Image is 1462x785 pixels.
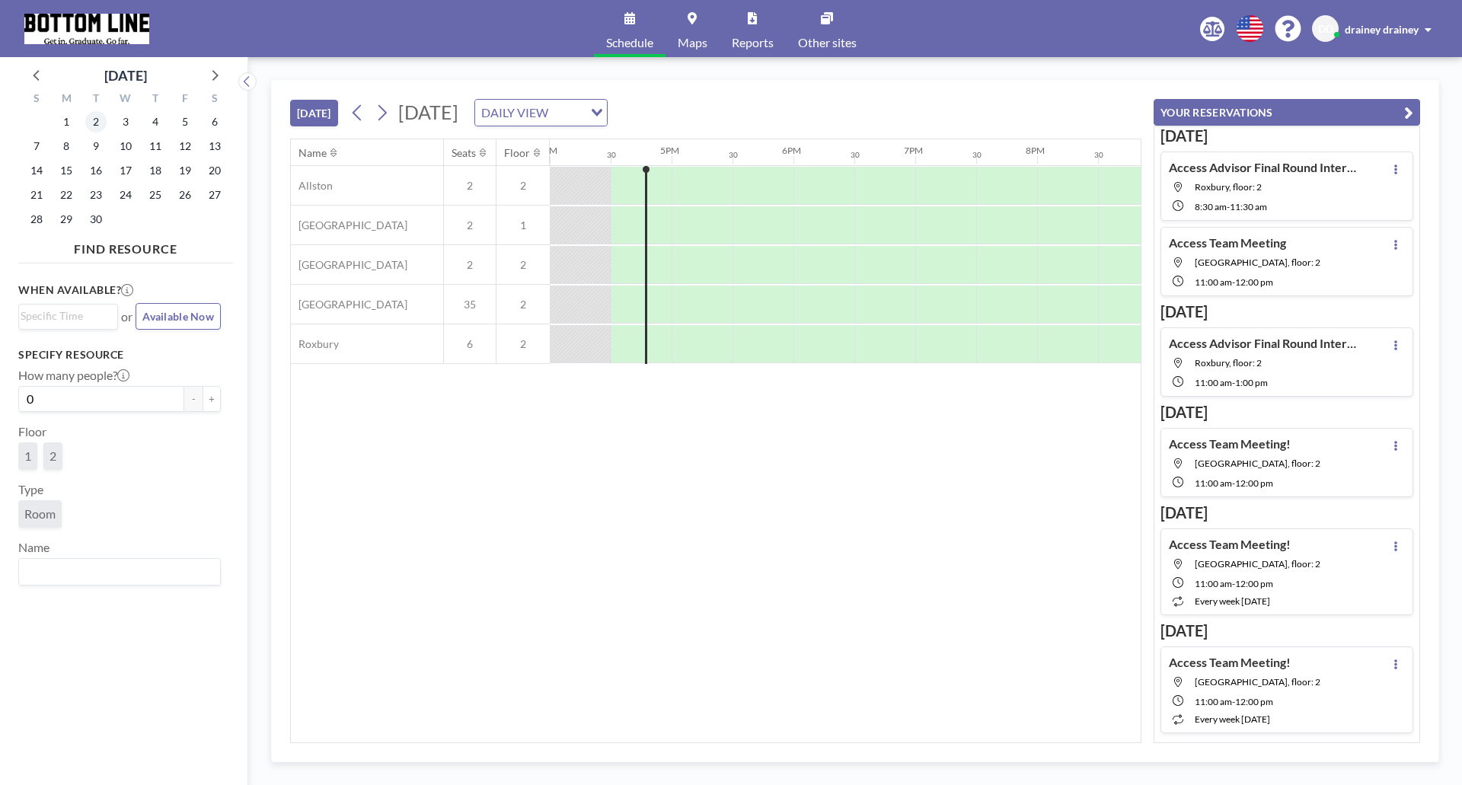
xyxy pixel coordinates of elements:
h3: [DATE] [1160,126,1413,145]
span: 8:30 AM [1195,201,1227,212]
div: W [111,90,141,110]
label: Floor [18,424,46,439]
span: Room [24,506,56,522]
div: 7PM [904,145,923,156]
span: drainey drainey [1345,23,1419,36]
span: Friday, September 19, 2025 [174,160,196,181]
h4: Access Advisor Final Round Interviews [1169,160,1359,175]
div: M [52,90,81,110]
h4: Access Team Meeting! [1169,537,1291,552]
span: 12:00 PM [1235,696,1273,707]
span: Monday, September 8, 2025 [56,136,77,157]
h4: FIND RESOURCE [18,235,233,257]
div: S [22,90,52,110]
span: Monday, September 29, 2025 [56,209,77,230]
h3: [DATE] [1160,621,1413,640]
span: 11:30 AM [1230,201,1267,212]
span: every week [DATE] [1195,595,1270,607]
span: 12:00 PM [1235,578,1273,589]
h4: Access Team Meeting [1169,235,1286,250]
span: Saturday, September 6, 2025 [204,111,225,132]
span: Tuesday, September 23, 2025 [85,184,107,206]
span: - [1232,578,1235,589]
div: 30 [972,150,982,160]
span: Tuesday, September 16, 2025 [85,160,107,181]
input: Search for option [553,103,582,123]
div: 30 [1094,150,1103,160]
div: 30 [851,150,860,160]
h4: Access Team Meeting! [1169,655,1291,670]
span: Sunday, September 7, 2025 [26,136,47,157]
span: [GEOGRAPHIC_DATA] [291,298,407,311]
div: T [140,90,170,110]
span: - [1232,696,1235,707]
span: Wednesday, September 17, 2025 [115,160,136,181]
span: 12:00 PM [1235,477,1273,489]
span: 2 [49,448,56,464]
span: Allston [291,179,333,193]
button: - [184,386,203,412]
span: DD [1318,22,1333,36]
span: - [1232,276,1235,288]
div: 8PM [1026,145,1045,156]
span: Mission Hill, floor: 2 [1195,458,1320,469]
span: 1:00 PM [1235,377,1268,388]
span: Tuesday, September 30, 2025 [85,209,107,230]
h3: [DATE] [1160,403,1413,422]
h3: Specify resource [18,348,221,362]
span: 6 [444,337,496,351]
img: organization-logo [24,14,149,44]
span: Thursday, September 11, 2025 [145,136,166,157]
label: Type [18,482,43,497]
span: [DATE] [398,101,458,123]
div: Search for option [475,100,607,126]
span: Available Now [142,310,214,323]
span: [GEOGRAPHIC_DATA] [291,219,407,232]
span: Saturday, September 27, 2025 [204,184,225,206]
span: 2 [496,337,550,351]
span: Thursday, September 25, 2025 [145,184,166,206]
span: 11:00 AM [1195,276,1232,288]
button: Available Now [136,303,221,330]
button: + [203,386,221,412]
h3: [DATE] [1160,739,1413,758]
span: 2 [444,258,496,272]
div: F [170,90,200,110]
input: Search for option [21,308,109,324]
span: Mission Hill, floor: 2 [1195,257,1320,268]
span: 11:00 AM [1195,377,1232,388]
div: Search for option [19,559,220,585]
span: Reports [732,37,774,49]
span: 2 [496,298,550,311]
span: Roxbury, floor: 2 [1195,181,1262,193]
span: Roxbury [291,337,339,351]
button: YOUR RESERVATIONS [1154,99,1420,126]
label: How many people? [18,368,129,383]
div: 30 [729,150,738,160]
h4: Access Advisor Final Round Interviews [1169,336,1359,351]
label: Name [18,540,49,555]
div: 5PM [660,145,679,156]
span: [GEOGRAPHIC_DATA] [291,258,407,272]
div: Floor [504,146,530,160]
h3: [DATE] [1160,302,1413,321]
span: 12:00 PM [1235,276,1273,288]
span: 2 [444,179,496,193]
div: T [81,90,111,110]
span: 11:00 AM [1195,578,1232,589]
span: - [1232,477,1235,489]
div: 30 [607,150,616,160]
span: Friday, September 5, 2025 [174,111,196,132]
span: Sunday, September 21, 2025 [26,184,47,206]
span: Wednesday, September 3, 2025 [115,111,136,132]
span: - [1232,377,1235,388]
span: Sunday, September 28, 2025 [26,209,47,230]
div: Name [298,146,327,160]
span: Saturday, September 20, 2025 [204,160,225,181]
span: Thursday, September 18, 2025 [145,160,166,181]
span: Wednesday, September 10, 2025 [115,136,136,157]
div: Seats [452,146,476,160]
span: Mission Hill, floor: 2 [1195,558,1320,570]
span: every week [DATE] [1195,713,1270,725]
span: Monday, September 15, 2025 [56,160,77,181]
